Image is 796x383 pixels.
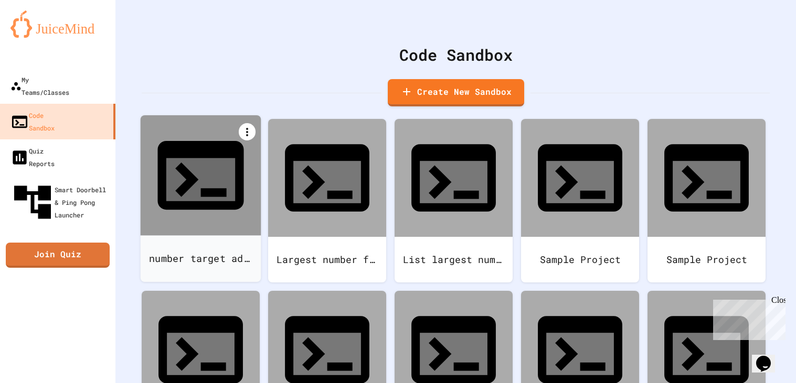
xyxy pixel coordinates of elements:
[752,341,786,373] iframe: chat widget
[709,296,786,340] iframe: chat widget
[395,237,513,282] div: List largest number
[521,237,639,282] div: Sample Project
[268,119,386,282] a: Largest number finder
[10,180,111,224] div: Smart Doorbell & Ping Pong Launcher
[648,237,766,282] div: Sample Project
[268,237,386,282] div: Largest number finder
[6,243,110,268] a: Join Quiz
[10,145,55,170] div: Quiz Reports
[395,119,513,282] a: List largest number
[10,10,105,38] img: logo-orange.svg
[10,109,55,134] div: Code Sandbox
[521,119,639,282] a: Sample Project
[141,115,261,282] a: number target adding
[142,43,770,67] div: Code Sandbox
[388,79,524,106] a: Create New Sandbox
[4,4,72,67] div: Chat with us now!Close
[10,73,69,99] div: My Teams/Classes
[141,235,261,282] div: number target adding
[648,119,766,282] a: Sample Project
